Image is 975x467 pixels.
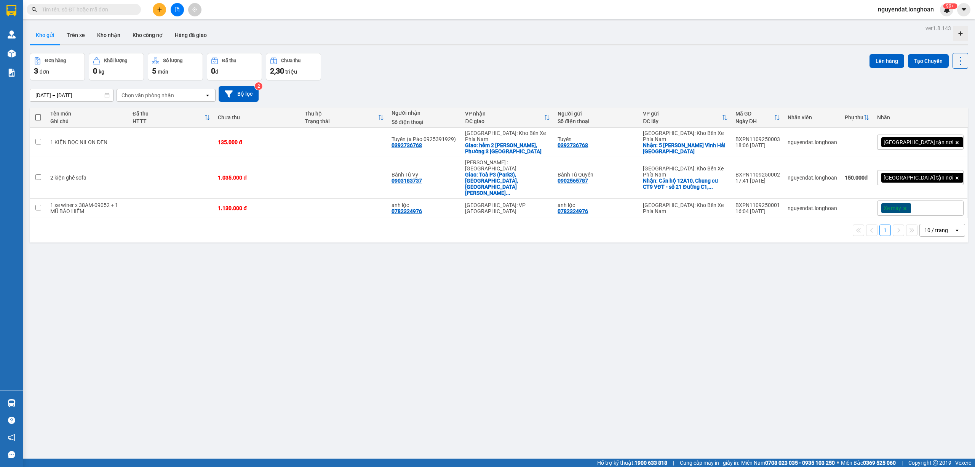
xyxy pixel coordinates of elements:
div: anh lộc [558,202,635,208]
button: Khối lượng0kg [89,53,144,80]
div: BXPN1109250001 [735,202,780,208]
div: Số điện thoại [392,119,458,125]
th: Toggle SortBy [301,108,388,128]
div: nguyendat.longhoan [788,205,837,211]
img: icon-new-feature [943,6,950,13]
button: Chưa thu2,30 triệu [266,53,321,80]
span: đ [215,69,218,75]
span: search [32,7,37,12]
span: Xe máy [884,205,901,212]
button: Lên hàng [870,54,904,68]
div: 1 xe winer x 38AM-09052 + 1 MŨ BẢO HIỂM [50,202,125,214]
span: món [158,69,168,75]
span: ... [708,184,713,190]
div: Mã GD [735,111,774,117]
th: Toggle SortBy [639,108,731,128]
div: Số lượng [163,58,182,63]
span: notification [8,434,15,441]
span: Miền Nam [741,459,835,467]
span: [GEOGRAPHIC_DATA] tận nơi [884,139,953,146]
div: Giao: hẻm 2 Đặng Thái Thân, Phường 3 Đà Lạt [465,142,550,154]
div: VP gửi [643,111,721,117]
div: anh lộc [392,202,458,208]
button: Bộ lọc [219,86,259,102]
div: ĐC giao [465,118,544,124]
button: Tạo Chuyến [908,54,949,68]
div: Tên món [50,111,125,117]
div: Nhãn [877,114,964,120]
span: ⚪️ [837,461,839,464]
div: 1.035.000 đ [218,175,297,181]
div: Trạng thái [305,118,378,124]
div: Đã thu [222,58,236,63]
input: Tìm tên, số ĐT hoặc mã đơn [42,5,132,14]
strong: 0369 525 060 [863,460,896,466]
span: ... [506,190,510,196]
span: triệu [285,69,297,75]
input: Select a date range. [30,89,113,101]
sup: 281 [943,3,957,9]
div: Nhân viên [788,114,837,120]
button: Số lượng5món [148,53,203,80]
th: Toggle SortBy [461,108,554,128]
div: 0392736768 [558,142,588,148]
div: Giao: Toà P3 (Park3), Vinhomes Central Park, đường Nguyễn Hữu Cảnh, P.22, Q. Bình Thạnh, TP. HCM [465,172,550,196]
div: Tuyến [558,136,635,142]
button: 1 [879,225,891,236]
strong: 150.000 đ [845,175,868,181]
div: Đã thu [133,111,204,117]
div: Chưa thu [281,58,300,63]
div: 135.000 đ [218,139,297,145]
div: 1 KIỆN BỌC NILON ĐEN [50,139,125,145]
div: ĐC lấy [643,118,721,124]
span: | [673,459,674,467]
span: Cung cấp máy in - giấy in: [680,459,739,467]
div: Nhận: Căn hộ 12A10, Chung cư CT9 VĐT - số 21 Đường C1, Phường Vĩnh Hiệp, Thành phố Nha Trang, Tỉn... [643,178,727,190]
th: Toggle SortBy [841,108,873,128]
div: [GEOGRAPHIC_DATA]: Kho Bến Xe Phía Nam [643,130,727,142]
div: [GEOGRAPHIC_DATA]: Kho Bến Xe Phía Nam [643,165,727,178]
div: Bành Tú Quyên [558,172,635,178]
button: Kho công nợ [126,26,169,44]
div: Nhận: 5 Phạm Văn Đồng Vĩnh Hải Nha Trang [643,142,727,154]
button: Đã thu0đ [207,53,262,80]
div: Ngày ĐH [735,118,774,124]
span: 0 [211,66,215,75]
div: Chưa thu [218,114,297,120]
div: Bành Tú Vy [392,172,458,178]
button: Trên xe [61,26,91,44]
th: Toggle SortBy [732,108,784,128]
span: 0 [93,66,97,75]
div: [GEOGRAPHIC_DATA]: VP [GEOGRAPHIC_DATA] [465,202,550,214]
div: nguyendat.longhoan [788,139,837,145]
div: 16:04 [DATE] [735,208,780,214]
div: BXPN1109250002 [735,172,780,178]
button: Đơn hàng3đơn [30,53,85,80]
span: | [901,459,903,467]
span: Hỗ trợ kỹ thuật: [597,459,667,467]
button: Hàng đã giao [169,26,213,44]
span: 2,30 [270,66,284,75]
div: BXPN1109250003 [735,136,780,142]
div: 0903183737 [392,178,422,184]
span: copyright [933,460,938,465]
div: [GEOGRAPHIC_DATA]: Kho Bến Xe Phía Nam [465,130,550,142]
svg: open [954,227,960,233]
button: caret-down [957,3,970,16]
span: question-circle [8,417,15,424]
img: warehouse-icon [8,399,16,407]
img: solution-icon [8,69,16,77]
th: Toggle SortBy [129,108,214,128]
span: [GEOGRAPHIC_DATA] tận nơi [884,174,953,181]
span: Miền Bắc [841,459,896,467]
div: 0782324976 [392,208,422,214]
div: Số điện thoại [558,118,635,124]
div: Người gửi [558,111,635,117]
span: 3 [34,66,38,75]
button: plus [153,3,166,16]
span: nguyendat.longhoan [872,5,940,14]
div: [GEOGRAPHIC_DATA]: Kho Bến Xe Phía Nam [643,202,727,214]
span: file-add [174,7,180,12]
img: logo-vxr [6,5,16,16]
div: Đơn hàng [45,58,66,63]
